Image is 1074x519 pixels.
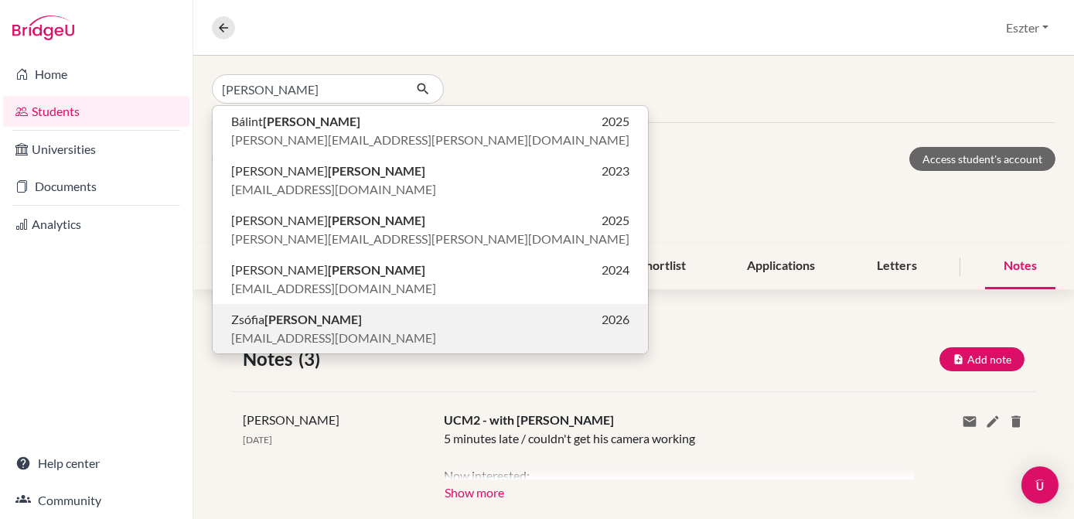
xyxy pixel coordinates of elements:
div: Applications [728,244,834,289]
span: UCM2 - with [PERSON_NAME] [444,412,614,427]
div: Letters [858,244,936,289]
button: [PERSON_NAME][PERSON_NAME]2025[PERSON_NAME][EMAIL_ADDRESS][PERSON_NAME][DOMAIN_NAME] [213,205,648,254]
span: [EMAIL_ADDRESS][DOMAIN_NAME] [231,180,436,199]
b: [PERSON_NAME] [328,213,425,227]
span: [PERSON_NAME][EMAIL_ADDRESS][PERSON_NAME][DOMAIN_NAME] [231,131,629,149]
span: 2024 [602,261,629,279]
span: Notes [243,345,298,373]
button: Show more [444,480,505,503]
a: Universities [3,134,189,165]
input: Find student by name... [212,74,404,104]
img: Bridge-U [12,15,74,40]
button: Zsófia[PERSON_NAME]2026[EMAIL_ADDRESS][DOMAIN_NAME] [213,304,648,353]
span: [PERSON_NAME] [231,162,425,180]
b: [PERSON_NAME] [264,312,362,326]
a: Community [3,485,189,516]
a: Home [3,59,189,90]
span: [EMAIL_ADDRESS][DOMAIN_NAME] [231,329,436,347]
span: 2023 [602,162,629,180]
b: [PERSON_NAME] [328,262,425,277]
div: 5 minutes late / couldn't get his camera working Now interested: 1. [GEOGRAPHIC_DATA] 2. [GEOGRAP... [444,429,890,480]
button: Bálint[PERSON_NAME]2025[PERSON_NAME][EMAIL_ADDRESS][PERSON_NAME][DOMAIN_NAME] [213,106,648,155]
div: Notes [985,244,1055,289]
span: 2025 [602,211,629,230]
a: Students [3,96,189,127]
div: Shortlist [620,244,704,289]
span: 2026 [602,310,629,329]
a: Analytics [3,209,189,240]
span: [PERSON_NAME] [243,412,339,427]
span: [DATE] [243,434,272,446]
button: [PERSON_NAME][PERSON_NAME]2024[EMAIL_ADDRESS][DOMAIN_NAME] [213,254,648,304]
span: [PERSON_NAME][EMAIL_ADDRESS][PERSON_NAME][DOMAIN_NAME] [231,230,629,248]
span: Zsófia [231,310,362,329]
a: Help center [3,448,189,479]
a: Documents [3,171,189,202]
button: Add note [939,347,1025,371]
span: Bálint [231,112,360,131]
span: [PERSON_NAME] [231,211,425,230]
span: 2025 [602,112,629,131]
span: [PERSON_NAME] [231,261,425,279]
span: (3) [298,345,326,373]
b: [PERSON_NAME] [263,114,360,128]
button: [PERSON_NAME][PERSON_NAME]2023[EMAIL_ADDRESS][DOMAIN_NAME] [213,155,648,205]
a: Access student's account [909,147,1055,171]
span: [EMAIL_ADDRESS][DOMAIN_NAME] [231,279,436,298]
button: Eszter [999,13,1055,43]
b: [PERSON_NAME] [328,163,425,178]
div: Open Intercom Messenger [1021,466,1059,504]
